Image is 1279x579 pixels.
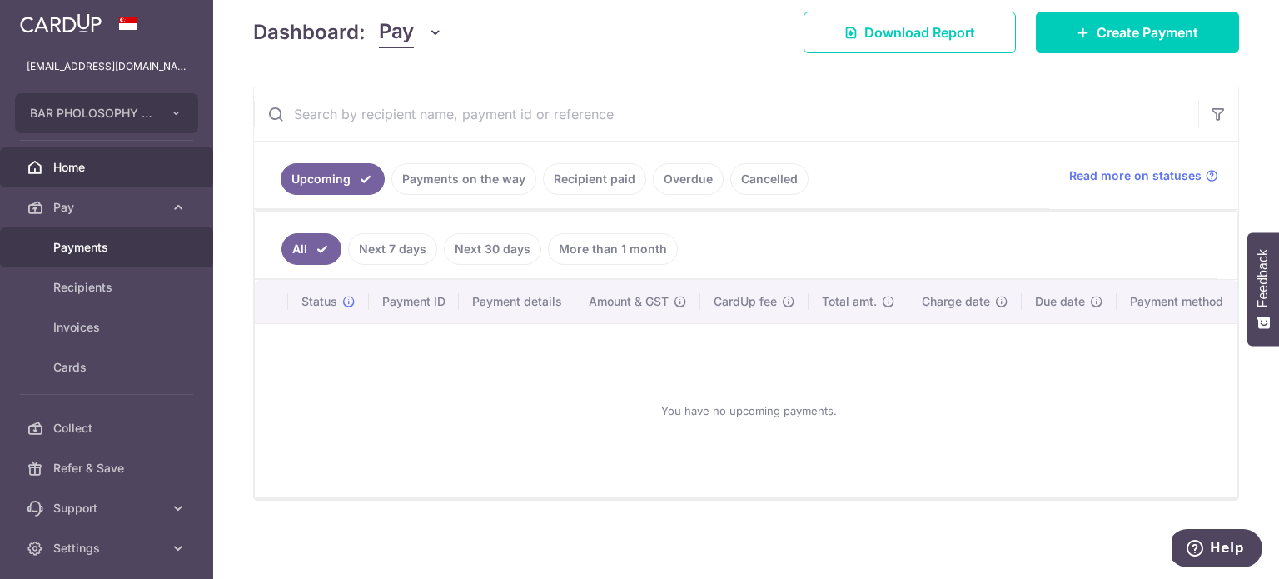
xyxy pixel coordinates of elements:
a: Read more on statuses [1069,167,1218,184]
th: Payment details [459,280,575,323]
span: CardUp fee [714,293,777,310]
span: Pay [53,199,163,216]
a: Recipient paid [543,163,646,195]
span: Home [53,159,163,176]
span: Recipients [53,279,163,296]
span: Invoices [53,319,163,336]
span: Settings [53,540,163,557]
button: Feedback - Show survey [1247,232,1279,346]
iframe: Opens a widget where you can find more information [1172,529,1262,571]
a: Download Report [804,12,1016,53]
span: Pay [379,17,414,48]
a: More than 1 month [548,233,678,265]
span: Create Payment [1097,22,1198,42]
a: Create Payment [1036,12,1239,53]
a: Overdue [653,163,724,195]
span: Charge date [922,293,990,310]
th: Payment ID [369,280,459,323]
span: Support [53,500,163,517]
span: Due date [1035,293,1085,310]
img: CardUp [20,13,102,33]
span: Payments [53,239,163,256]
a: Upcoming [281,163,385,195]
th: Payment method [1117,280,1243,323]
span: Download Report [864,22,975,42]
a: Next 30 days [444,233,541,265]
input: Search by recipient name, payment id or reference [254,87,1198,141]
a: Cancelled [730,163,809,195]
h4: Dashboard: [253,17,366,47]
a: All [281,233,341,265]
div: You have no upcoming payments. [275,337,1223,484]
a: Payments on the way [391,163,536,195]
span: Collect [53,420,163,437]
p: [EMAIL_ADDRESS][DOMAIN_NAME] [27,58,187,75]
button: BAR PHOLOSOPHY PTE. LTD. [15,93,198,133]
span: Status [301,293,337,310]
a: Next 7 days [348,233,437,265]
button: Pay [379,17,443,48]
span: Cards [53,359,163,376]
span: Refer & Save [53,460,163,477]
span: Read more on statuses [1069,167,1202,184]
span: Feedback [1256,249,1271,307]
span: Total amt. [822,293,877,310]
span: BAR PHOLOSOPHY PTE. LTD. [30,105,153,122]
span: Amount & GST [589,293,669,310]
